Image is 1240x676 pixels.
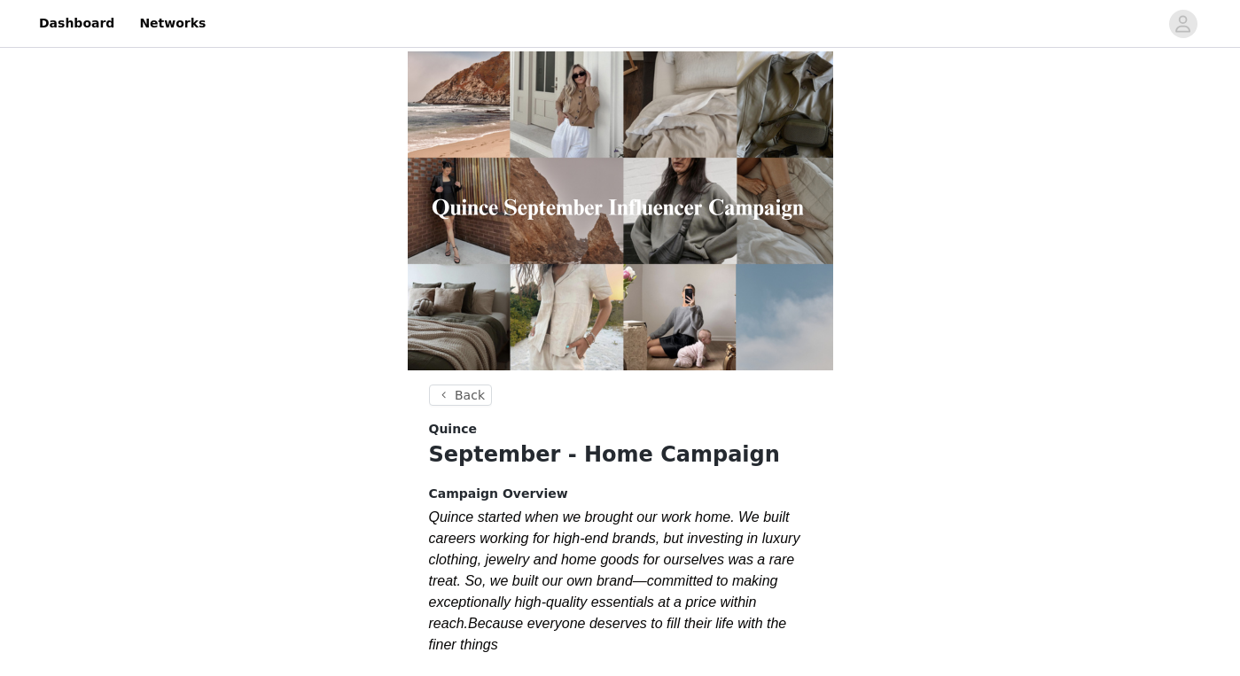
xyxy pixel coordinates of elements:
[429,439,812,470] h1: September - Home Campaign
[1174,10,1191,38] div: avatar
[429,420,477,439] span: Quince
[429,616,787,652] em: Because everyone deserves to fill their life with the finer things
[129,4,216,43] a: Networks
[429,485,812,503] h4: Campaign Overview
[408,51,833,370] img: campaign image
[28,4,125,43] a: Dashboard
[429,385,493,406] button: Back
[429,509,800,631] em: Quince started when we brought our work home. We built careers working for high-end brands, but i...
